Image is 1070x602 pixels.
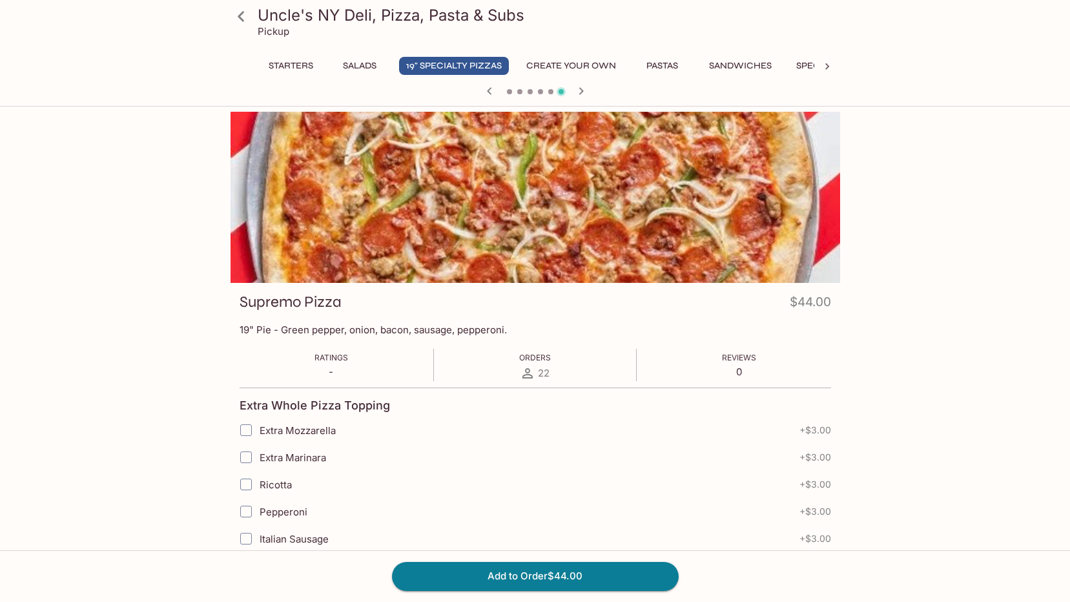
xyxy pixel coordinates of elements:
p: 0 [722,366,756,378]
div: Supremo Pizza [231,112,840,283]
p: 19" Pie - Green pepper, onion, bacon, sausage, pepperoni. [240,324,831,336]
span: Italian Sausage [260,533,329,545]
span: + $3.00 [799,506,831,517]
button: 19" Specialty Pizzas [399,57,509,75]
h3: Supremo Pizza [240,292,342,312]
span: Ricotta [260,479,292,491]
span: Pepperoni [260,506,307,518]
button: Sandwiches [702,57,779,75]
p: - [314,366,348,378]
button: Add to Order$44.00 [392,562,679,590]
p: Pickup [258,25,289,37]
span: + $3.00 [799,479,831,490]
span: Extra Marinara [260,451,326,464]
h4: $44.00 [790,292,831,317]
button: Specialty Hoagies [789,57,894,75]
span: + $3.00 [799,425,831,435]
span: Ratings [314,353,348,362]
h4: Extra Whole Pizza Topping [240,399,390,413]
button: Salads [331,57,389,75]
span: Orders [519,353,551,362]
span: + $3.00 [799,534,831,544]
span: + $3.00 [799,452,831,462]
button: Create Your Own [519,57,623,75]
button: Pastas [633,57,692,75]
span: Extra Mozzarella [260,424,336,437]
button: Starters [262,57,320,75]
span: 22 [538,367,550,379]
span: Reviews [722,353,756,362]
h3: Uncle's NY Deli, Pizza, Pasta & Subs [258,5,835,25]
